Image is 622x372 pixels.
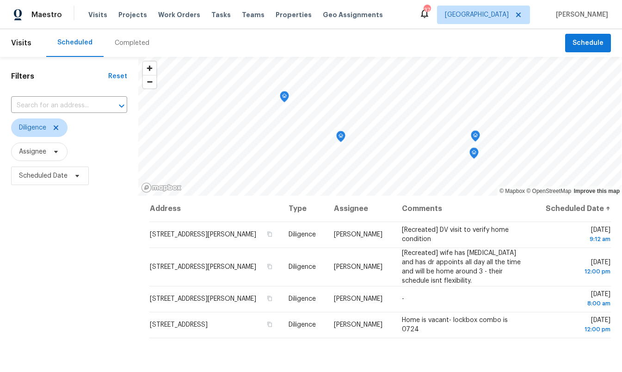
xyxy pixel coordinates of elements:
span: Diligence [289,264,316,270]
a: Mapbox homepage [141,182,182,193]
span: Maestro [31,10,62,19]
a: Mapbox [499,188,525,194]
span: Diligence [289,296,316,302]
span: Teams [242,10,265,19]
button: Zoom in [143,62,156,75]
th: Type [281,196,326,222]
span: [PERSON_NAME] [334,296,382,302]
button: Copy Address [265,230,274,238]
div: 8:00 am [540,299,610,308]
a: Improve this map [574,188,620,194]
th: Scheduled Date ↑ [533,196,611,222]
span: [DATE] [540,259,610,276]
span: Tasks [211,12,231,18]
canvas: Map [138,57,622,196]
span: Home is vacant- lockbox combo is 0724 [402,317,508,333]
span: Properties [276,10,312,19]
span: [STREET_ADDRESS][PERSON_NAME] [150,296,256,302]
div: 12:00 pm [540,325,610,334]
span: Assignee [19,147,46,156]
span: Projects [118,10,147,19]
span: Schedule [573,37,604,49]
button: Copy Address [265,320,274,329]
span: Scheduled Date [19,171,68,180]
span: [GEOGRAPHIC_DATA] [445,10,509,19]
span: [PERSON_NAME] [334,231,382,238]
span: [PERSON_NAME] [334,264,382,270]
h1: Filters [11,72,108,81]
span: Diligence [19,123,46,132]
span: [DATE] [540,227,610,244]
span: [Recreated] DV visit to verify home condition [402,227,509,242]
span: [DATE] [540,291,610,308]
div: 12:00 pm [540,267,610,276]
th: Address [149,196,281,222]
span: Visits [88,10,107,19]
span: [STREET_ADDRESS] [150,322,208,328]
div: Reset [108,72,127,81]
span: Diligence [289,322,316,328]
span: [PERSON_NAME] [334,322,382,328]
input: Search for an address... [11,99,101,113]
div: 37 [424,6,430,15]
span: [STREET_ADDRESS][PERSON_NAME] [150,264,256,270]
div: Map marker [336,131,345,145]
div: Map marker [471,130,480,145]
div: Scheduled [57,38,92,47]
span: [Recreated] wife has [MEDICAL_DATA] and has dr appoints all day all the time and will be home aro... [402,250,521,284]
button: Open [115,99,128,112]
div: Map marker [469,148,479,162]
span: - [402,296,404,302]
span: Diligence [289,231,316,238]
span: Visits [11,33,31,53]
th: Assignee [326,196,394,222]
button: Schedule [565,34,611,53]
div: 9:12 am [540,235,610,244]
span: [PERSON_NAME] [552,10,608,19]
span: Work Orders [158,10,200,19]
a: OpenStreetMap [526,188,571,194]
span: [DATE] [540,317,610,334]
button: Copy Address [265,262,274,271]
span: [STREET_ADDRESS][PERSON_NAME] [150,231,256,238]
button: Copy Address [265,294,274,303]
button: Zoom out [143,75,156,88]
th: Comments [394,196,533,222]
div: Map marker [280,91,289,105]
div: Completed [115,38,149,48]
span: Geo Assignments [323,10,383,19]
